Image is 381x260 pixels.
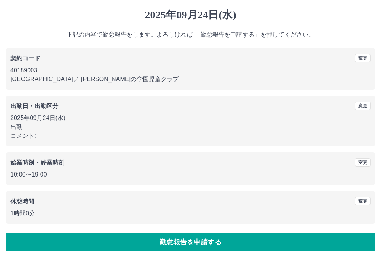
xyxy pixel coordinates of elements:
[10,114,371,123] p: 2025年09月24日(水)
[10,75,371,84] p: [GEOGRAPHIC_DATA] ／ [PERSON_NAME]の学園児童クラブ
[355,197,371,205] button: 変更
[10,198,35,204] b: 休憩時間
[355,54,371,62] button: 変更
[6,30,375,39] p: 下記の内容で勤怠報告をします。よろしければ 「勤怠報告を申請する」を押してください。
[6,9,375,21] h1: 2025年09月24日(水)
[10,170,371,179] p: 10:00 〜 19:00
[10,103,58,109] b: 出勤日・出勤区分
[355,158,371,167] button: 変更
[355,102,371,110] button: 変更
[10,55,41,61] b: 契約コード
[10,123,371,131] p: 出勤
[10,159,64,166] b: 始業時刻・終業時刻
[10,131,371,140] p: コメント:
[10,209,371,218] p: 1時間0分
[6,233,375,251] button: 勤怠報告を申請する
[10,66,371,75] p: 40189003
